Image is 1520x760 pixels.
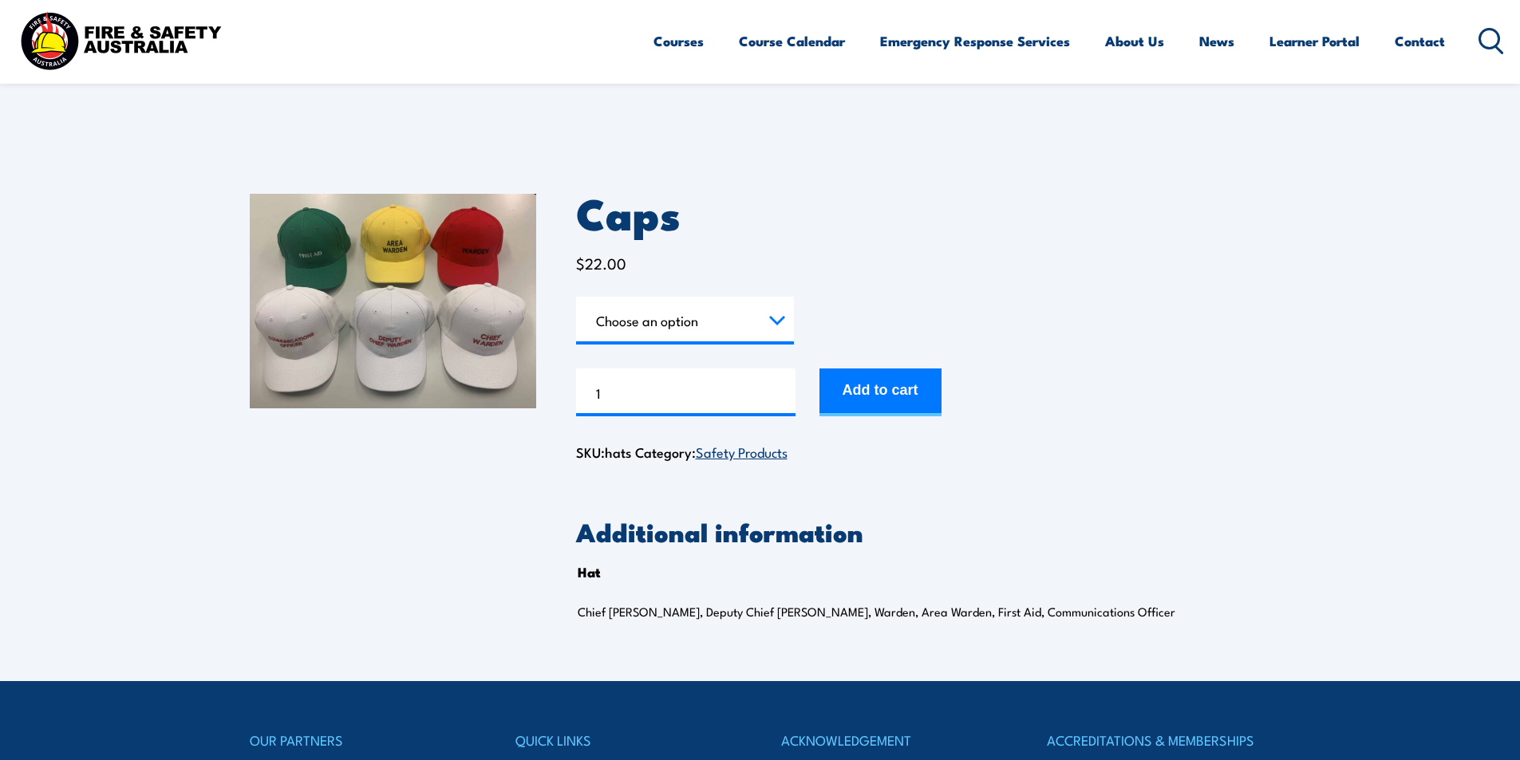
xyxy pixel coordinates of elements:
p: Chief [PERSON_NAME], Deputy Chief [PERSON_NAME], Warden, Area Warden, First Aid, Communications O... [578,604,1214,620]
a: Course Calendar [739,20,845,62]
img: Caps [250,194,536,408]
h4: QUICK LINKS [515,729,739,751]
bdi: 22.00 [576,252,626,274]
h4: ACKNOWLEDGEMENT [781,729,1005,751]
h4: OUR PARTNERS [250,729,473,751]
span: $ [576,252,585,274]
input: Product quantity [576,368,796,416]
a: About Us [1105,20,1164,62]
a: Courses [653,20,704,62]
a: Learner Portal [1269,20,1360,62]
span: Category: [635,442,788,462]
span: SKU: [576,442,631,462]
a: News [1199,20,1234,62]
h4: ACCREDITATIONS & MEMBERSHIPS [1047,729,1270,751]
button: Add to cart [819,368,942,416]
th: Hat [578,560,601,584]
a: Emergency Response Services [880,20,1070,62]
span: hats [605,442,631,462]
h1: Caps [576,194,1271,231]
h2: Additional information [576,520,1271,542]
a: Contact [1395,20,1445,62]
a: Safety Products [696,442,788,461]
